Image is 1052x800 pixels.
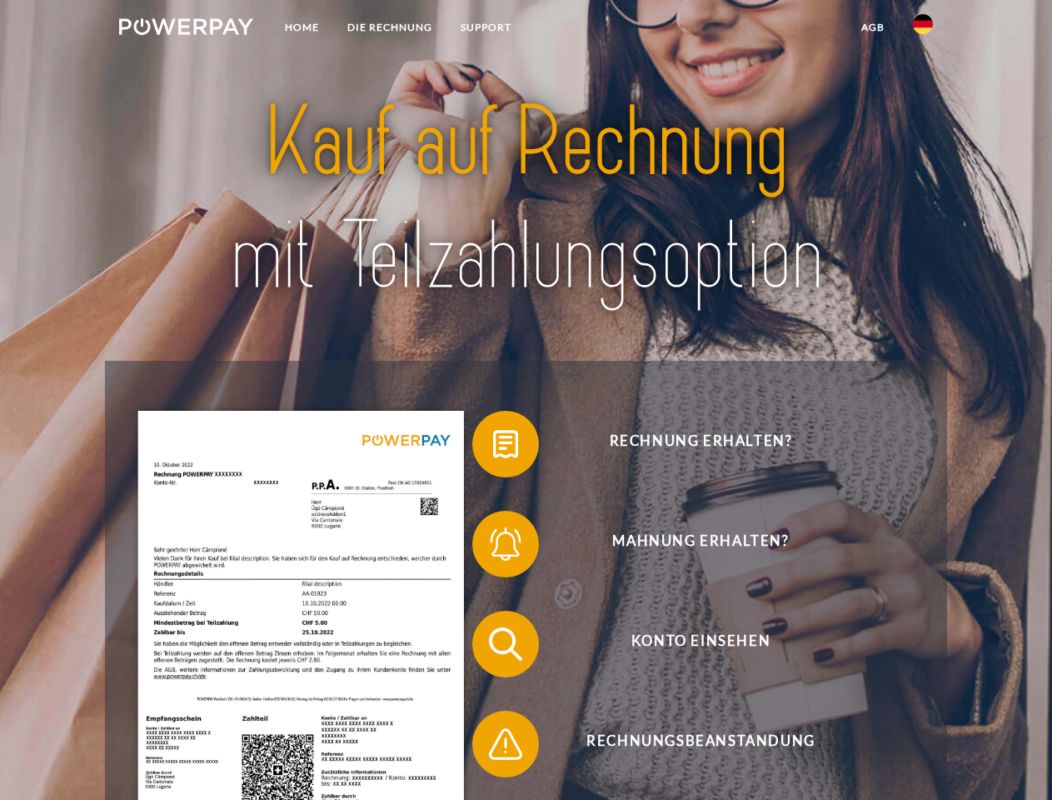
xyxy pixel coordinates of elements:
img: qb_bell.svg [485,523,526,565]
img: logo-powerpay-white.svg [119,18,253,35]
img: title-powerpay_de.svg [159,80,893,319]
button: Rechnungsbeanstandung [472,711,905,777]
button: Mahnung erhalten? [472,511,905,577]
a: SUPPORT [446,12,526,42]
button: Konto einsehen [472,611,905,677]
span: Mahnung erhalten? [496,511,905,577]
img: qb_bill.svg [485,423,526,465]
img: qb_warning.svg [485,723,526,765]
img: de [913,14,933,34]
a: DIE RECHNUNG [333,12,446,42]
button: Rechnung erhalten? [472,411,905,477]
a: Home [271,12,333,42]
a: agb [847,12,899,42]
span: Rechnung erhalten? [496,411,905,477]
img: qb_search.svg [485,623,526,665]
span: Konto einsehen [496,611,905,677]
span: Rechnungsbeanstandung [496,711,905,777]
